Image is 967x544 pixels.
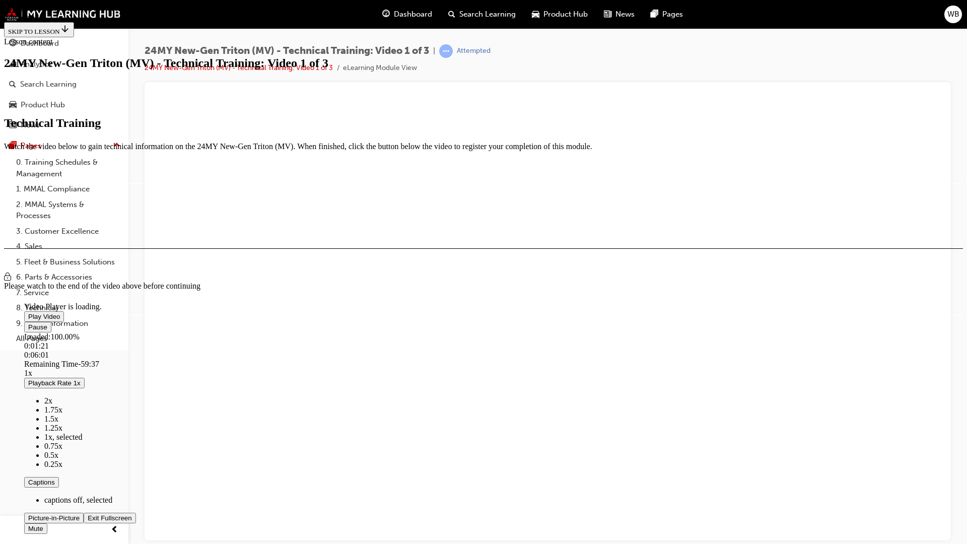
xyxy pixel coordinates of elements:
p: Watch the video below to gain technical information on the 24MY New-Gen Triton (MV). When finishe... [4,142,963,151]
strong: Technical Training [4,116,101,129]
div: Top of page [4,13,963,22]
div: 24MY New-Gen Triton (MV) - Technical Training: Video 1 of 3 [4,56,963,70]
button: SKIP TO LESSON [4,22,74,37]
span: SKIP TO LESSON [8,28,70,35]
span: Lesson content [4,37,52,46]
div: Please watch to the end of the video above before continuing [4,282,963,291]
div: 24MY New-Gen Triton (MV) - Technical Training: Video 1 of 3 [4,4,963,13]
